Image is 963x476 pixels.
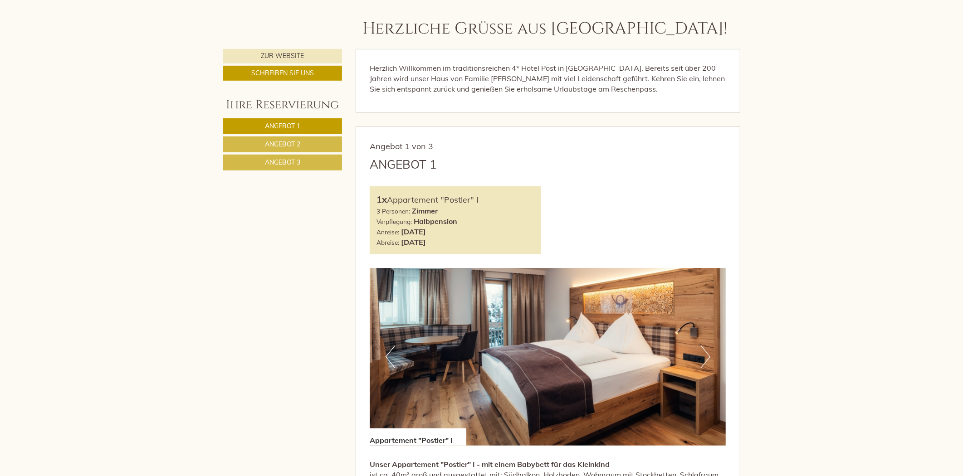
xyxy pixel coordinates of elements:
strong: Unser Appartement "Postler" I - mit einem Babybett für das Kleinkind [370,460,610,469]
b: Zimmer [412,206,438,215]
div: Angebot 1 [370,156,437,173]
small: Anreise: [376,228,399,236]
small: 3 Personen: [376,207,410,215]
button: Next [701,345,710,368]
p: Herzlich Willkommen im traditionsreichen 4* Hotel Post in [GEOGRAPHIC_DATA]. Bereits seit über 20... [370,63,726,94]
b: 1x [376,194,387,205]
a: Zur Website [223,49,342,63]
small: Abreise: [376,238,399,246]
b: Halbpension [414,217,457,226]
span: Angebot 1 von 3 [370,141,433,151]
div: Ihre Reservierung [223,97,342,113]
b: [DATE] [401,238,426,247]
span: Angebot 2 [265,140,300,148]
div: Appartement "Postler" I [376,193,534,206]
a: Schreiben Sie uns [223,66,342,81]
small: Verpflegung: [376,218,412,225]
b: [DATE] [401,227,426,236]
div: Appartement "Postler" I [370,428,466,446]
button: Previous [386,345,395,368]
img: image [370,268,726,446]
h1: Herzliche Grüße aus [GEOGRAPHIC_DATA]! [362,20,727,38]
span: Angebot 1 [265,122,300,130]
span: Angebot 3 [265,158,300,166]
